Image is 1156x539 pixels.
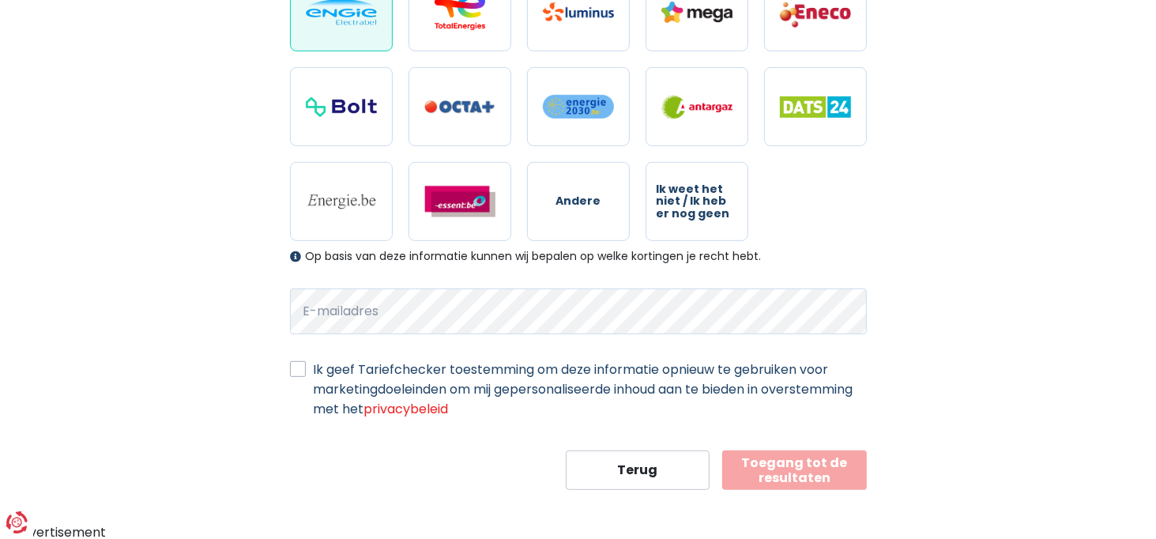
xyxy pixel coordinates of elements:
img: Energie2030 [543,94,614,119]
img: Antargaz [661,95,732,119]
img: Luminus [543,2,614,21]
a: privacybeleid [364,400,449,418]
label: Ik geef Tariefchecker toestemming om deze informatie opnieuw te gebruiken voor marketingdoeleinde... [314,360,867,419]
img: Octa+ [424,100,495,114]
div: Op basis van deze informatie kunnen wij bepalen op welke kortingen je recht hebt. [290,250,867,263]
img: Dats 24 [780,96,851,118]
img: Bolt [306,97,377,117]
img: Mega [661,2,732,23]
img: Energie.be [306,193,377,210]
button: Toegang tot de resultaten [722,450,867,490]
span: Andere [555,195,601,207]
button: Terug [566,450,710,490]
img: Essent [424,186,495,217]
span: Ik weet het niet / Ik heb er nog geen [657,183,737,220]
